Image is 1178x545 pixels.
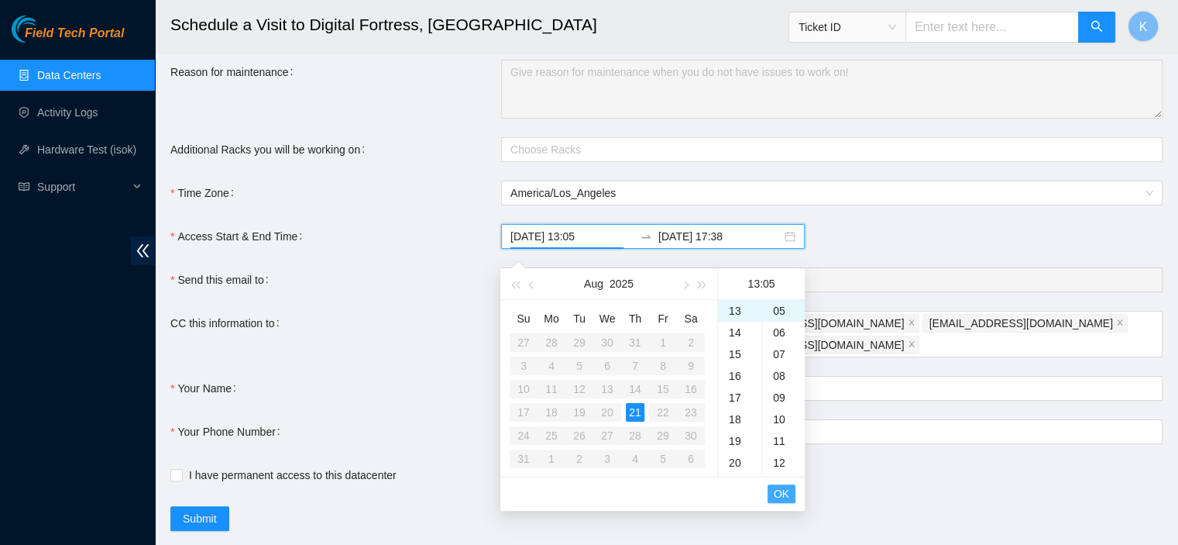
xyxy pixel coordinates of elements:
label: Additional Racks you will be working on [170,137,371,162]
span: OK [774,485,789,502]
div: 16 [718,365,761,387]
div: 15 [718,343,761,365]
th: Mo [537,306,565,331]
a: Akamai TechnologiesField Tech Portal [12,28,124,48]
label: Your Name [170,376,242,401]
th: Fr [649,306,677,331]
div: 19 [718,430,761,452]
span: I have permanent access to this datacenter [183,467,403,484]
div: 18 [718,409,761,430]
div: 13 [718,300,761,322]
span: search [1090,20,1103,35]
th: Tu [565,306,593,331]
input: Your Phone Number [501,419,1163,444]
label: Access Start & End Time [170,224,308,249]
span: America/Los_Angeles [510,181,1153,205]
label: CC this information to [170,311,286,336]
div: 09 [762,387,805,409]
span: close [908,319,915,328]
div: 17 [718,387,761,409]
span: read [19,181,29,192]
th: We [593,306,621,331]
label: Send this email to [170,267,275,292]
th: Sa [677,306,705,331]
div: 06 [762,322,805,343]
div: 21 [718,474,761,495]
span: Submit [183,510,217,527]
span: Support [37,171,129,202]
span: swap-right [640,230,652,243]
th: Su [510,306,537,331]
span: close [908,340,915,350]
input: Enter text here... [905,12,1079,43]
span: Field Tech Portal [25,26,124,41]
button: 2025 [610,268,634,299]
button: Submit [170,506,229,531]
img: Akamai Technologies [12,16,78,43]
th: Th [621,306,649,331]
td: 2025-08-21 [621,401,649,424]
div: 11 [762,430,805,452]
span: [EMAIL_ADDRESS][DOMAIN_NAME] [720,336,904,354]
span: double-left [131,236,155,265]
div: 08 [762,365,805,387]
div: 12 [762,452,805,474]
a: Activity Logs [37,106,98,119]
button: K [1128,11,1159,42]
textarea: Reason for maintenance [501,60,1163,119]
input: End date [658,228,781,245]
span: [EMAIL_ADDRESS][DOMAIN_NAME] [929,315,1113,332]
button: Aug [584,268,603,299]
label: Reason for maintenance [170,60,299,85]
div: 20 [718,452,761,474]
div: 10 [762,409,805,430]
span: to [640,230,652,243]
span: fts-sea@akamai.com [713,314,919,333]
a: Data Centers [37,69,101,81]
span: [EMAIL_ADDRESS][DOMAIN_NAME] [720,315,904,332]
span: nocc-shift@akamai.com [922,314,1128,333]
div: 13:05 [724,268,798,299]
div: 13 [762,474,805,495]
a: Hardware Test (isok) [37,143,136,156]
input: Your Name [501,376,1163,401]
div: 07 [762,343,805,365]
label: Time Zone [170,181,240,205]
span: nie-hivemind@akamai.com [713,336,919,354]
span: K [1139,17,1148,36]
div: 14 [718,322,761,343]
button: search [1078,12,1115,43]
button: OK [768,485,795,503]
div: 21 [626,403,644,422]
div: 05 [762,300,805,322]
span: close [1116,319,1124,328]
input: Access Start & End Time [510,228,634,245]
label: Your Phone Number [170,419,287,444]
input: CC this information to [922,336,926,354]
span: Ticket ID [798,16,896,39]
